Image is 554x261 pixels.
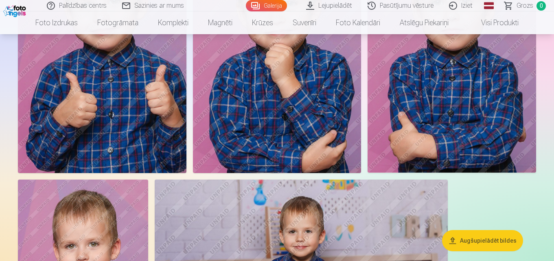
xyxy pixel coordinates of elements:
a: Fotogrāmata [88,11,148,34]
a: Foto izdrukas [26,11,88,34]
a: Atslēgu piekariņi [390,11,458,34]
a: Krūzes [242,11,283,34]
a: Foto kalendāri [326,11,390,34]
button: Augšupielādēt bildes [442,230,523,251]
img: /fa1 [3,3,28,17]
a: Suvenīri [283,11,326,34]
span: 0 [536,1,546,11]
a: Komplekti [148,11,198,34]
a: Magnēti [198,11,242,34]
span: Grozs [517,1,533,11]
a: Visi produkti [458,11,528,34]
